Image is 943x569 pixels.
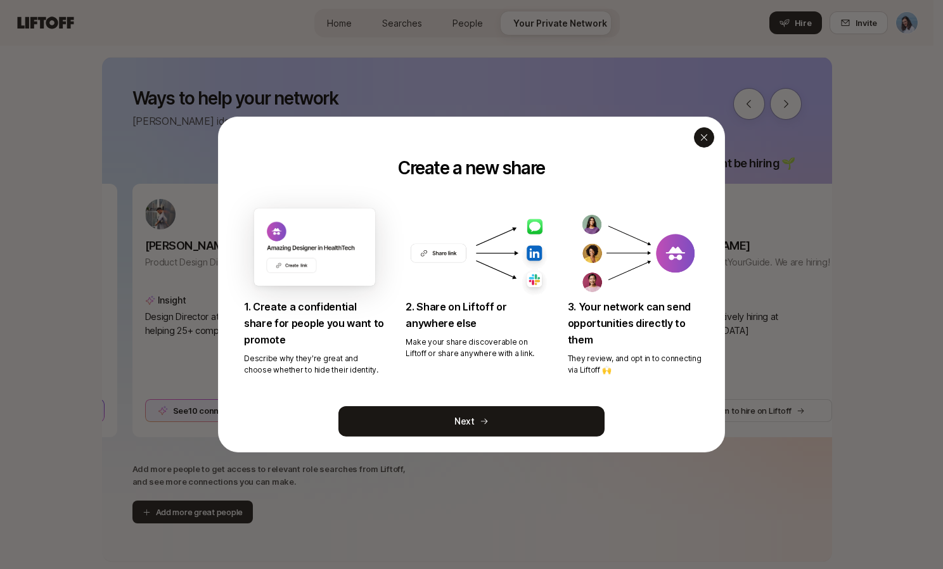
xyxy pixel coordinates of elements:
p: 1. Create a confidential share for people you want to promote [244,298,385,348]
p: 2. Share on Liftoff or anywhere else [406,298,547,331]
img: candidate share explainer 1 [406,208,547,298]
p: Create a new share [398,158,545,178]
p: Make your share discoverable on Liftoff or share anywhere with a link. [406,336,547,359]
p: Describe why they're great and choose whether to hide their identity. [244,353,385,376]
button: Next [338,406,605,437]
p: They review, and opt in to connecting via Liftoff 🙌 [568,353,709,376]
p: 3. Your network can send opportunities directly to them [568,298,709,348]
img: candidate share explainer 2 [568,208,709,298]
